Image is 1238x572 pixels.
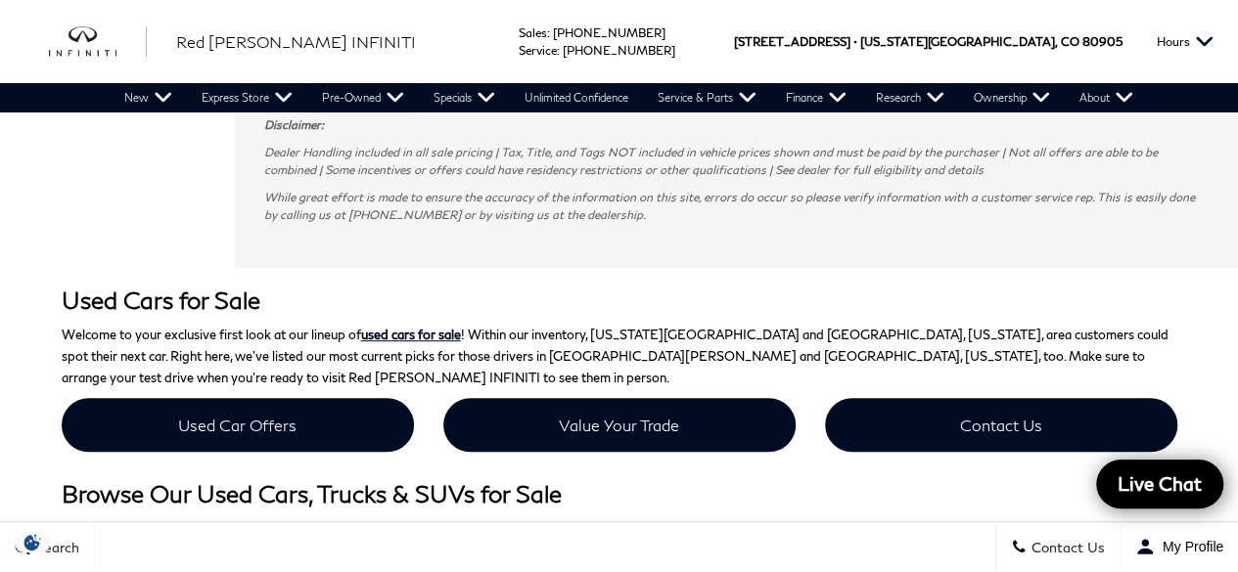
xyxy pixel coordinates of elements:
span: Contact Us [1027,540,1105,556]
span: Service [519,43,557,58]
a: Live Chat [1096,460,1223,508]
span: : [547,25,550,40]
strong: Browse Our Used Cars, Trucks & SUVs for Sale [62,479,562,507]
a: used cars for sale [361,327,461,342]
span: : [557,43,560,58]
a: Pre-Owned [307,83,419,112]
p: Dealer Handling included in all sale pricing | Tax, Title, and Tags NOT included in vehicle price... [264,144,1209,179]
a: Research [861,83,959,112]
a: Red [PERSON_NAME] INFINITI [176,30,416,54]
span: My Profile [1155,540,1223,555]
span: Live Chat [1108,471,1212,496]
strong: Disclaimer: [264,117,324,132]
a: Contact Us [825,398,1177,452]
a: Express Store [187,83,307,112]
span: Search [30,540,79,556]
a: [STREET_ADDRESS] • [US_STATE][GEOGRAPHIC_DATA], CO 80905 [734,34,1123,49]
a: New [110,83,187,112]
span: Sales [519,25,547,40]
section: Click to Open Cookie Consent Modal [10,532,55,552]
a: Used Car Offers [62,398,414,452]
span: Red [PERSON_NAME] INFINITI [176,32,416,51]
a: [PHONE_NUMBER] [553,25,665,40]
a: About [1065,83,1148,112]
button: Open user profile menu [1121,523,1238,572]
a: Specials [419,83,510,112]
a: infiniti [49,26,147,58]
img: INFINITI [49,26,147,58]
strong: Used Cars for Sale [62,286,260,314]
p: While great effort is made to ensure the accuracy of the information on this site, errors do occu... [264,189,1209,224]
img: Opt-Out Icon [10,532,55,552]
a: Unlimited Confidence [510,83,643,112]
a: Finance [771,83,861,112]
a: Ownership [959,83,1065,112]
a: Service & Parts [643,83,771,112]
nav: Main Navigation [110,83,1148,112]
a: Value Your Trade [443,398,796,452]
a: [PHONE_NUMBER] [563,43,675,58]
p: Welcome to your exclusive first look at our lineup of ! Within our inventory, [US_STATE][GEOGRAPH... [62,324,1177,388]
